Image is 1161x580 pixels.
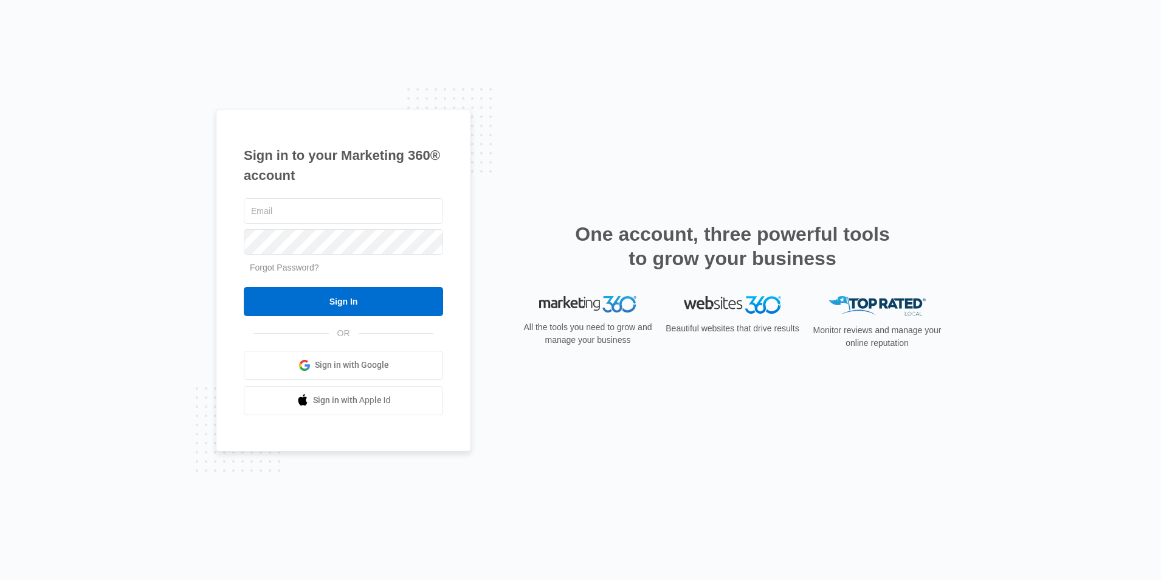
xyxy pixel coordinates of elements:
[250,263,319,272] a: Forgot Password?
[329,327,359,340] span: OR
[313,394,391,407] span: Sign in with Apple Id
[244,198,443,224] input: Email
[664,322,801,335] p: Beautiful websites that drive results
[539,296,636,313] img: Marketing 360
[829,296,926,316] img: Top Rated Local
[244,386,443,415] a: Sign in with Apple Id
[244,351,443,380] a: Sign in with Google
[520,321,656,347] p: All the tools you need to grow and manage your business
[244,287,443,316] input: Sign In
[244,145,443,185] h1: Sign in to your Marketing 360® account
[571,222,894,271] h2: One account, three powerful tools to grow your business
[684,296,781,314] img: Websites 360
[315,359,389,371] span: Sign in with Google
[809,324,945,350] p: Monitor reviews and manage your online reputation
